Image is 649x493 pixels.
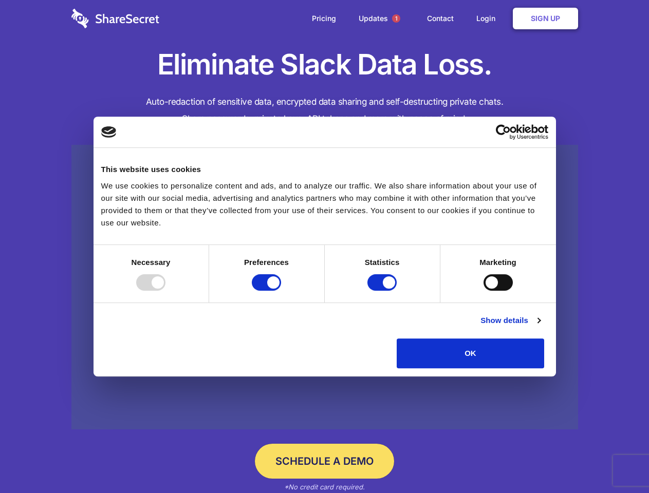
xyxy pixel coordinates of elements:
a: Schedule a Demo [255,444,394,479]
img: logo [101,126,117,138]
button: OK [397,338,544,368]
h4: Auto-redaction of sensitive data, encrypted data sharing and self-destructing private chats. Shar... [71,93,578,127]
a: Sign Up [513,8,578,29]
a: Login [466,3,511,34]
a: Usercentrics Cookiebot - opens in a new window [458,124,548,140]
div: We use cookies to personalize content and ads, and to analyze our traffic. We also share informat... [101,180,548,229]
strong: Statistics [365,258,400,267]
span: 1 [392,14,400,23]
strong: Preferences [244,258,289,267]
em: *No credit card required. [284,483,365,491]
a: Pricing [302,3,346,34]
a: Contact [417,3,464,34]
strong: Marketing [479,258,516,267]
img: logo-wordmark-white-trans-d4663122ce5f474addd5e946df7df03e33cb6a1c49d2221995e7729f52c070b2.svg [71,9,159,28]
a: Wistia video thumbnail [71,145,578,430]
div: This website uses cookies [101,163,548,176]
h1: Eliminate Slack Data Loss. [71,46,578,83]
strong: Necessary [132,258,171,267]
a: Show details [480,314,540,327]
